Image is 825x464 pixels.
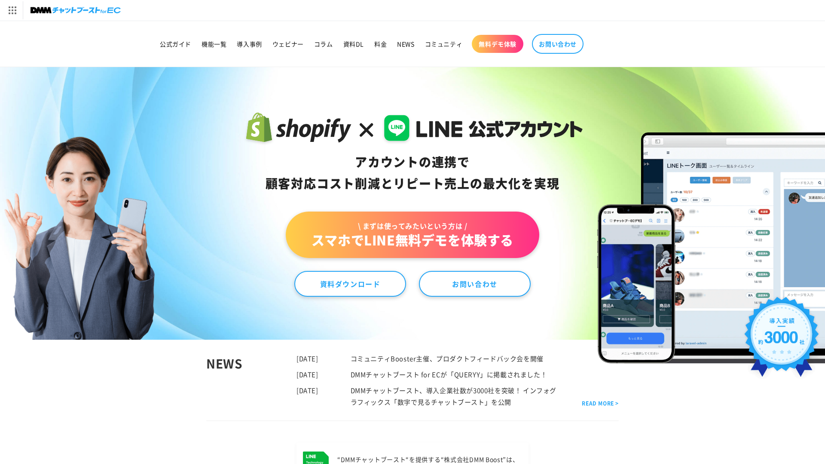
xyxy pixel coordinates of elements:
[425,40,463,48] span: コミュニティ
[242,151,583,194] div: アカウントの連携で 顧客対応コスト削減と リピート売上の 最大化を実現
[420,35,468,53] a: コミュニティ
[351,370,547,379] a: DMMチャットブースト for ECが「QUERYY」に掲載されました！
[232,35,267,53] a: 導入事例
[532,34,584,54] a: お問い合わせ
[196,35,232,53] a: 機能一覧
[374,40,387,48] span: 料金
[296,386,318,395] time: [DATE]
[479,40,516,48] span: 無料デモ体験
[160,40,191,48] span: 公式ガイド
[740,293,823,387] img: 導入実績約3000社
[296,370,318,379] time: [DATE]
[392,35,419,53] a: NEWS
[155,35,196,53] a: 公式ガイド
[1,1,23,19] img: サービス
[286,212,539,258] a: \ まずは使ってみたいという方は /スマホでLINE無料デモを体験する
[272,40,304,48] span: ウェビナー
[309,35,338,53] a: コラム
[296,354,318,363] time: [DATE]
[202,40,226,48] span: 機能一覧
[237,40,262,48] span: 導入事例
[31,4,121,16] img: チャットブーストforEC
[267,35,309,53] a: ウェビナー
[294,271,406,297] a: 資料ダウンロード
[314,40,333,48] span: コラム
[343,40,364,48] span: 資料DL
[472,35,523,53] a: 無料デモ体験
[351,354,544,363] a: コミュニティBooster主催、プロダクトフィードバック会を開催
[397,40,414,48] span: NEWS
[419,271,531,297] a: お問い合わせ
[338,35,369,53] a: 資料DL
[312,221,513,230] span: \ まずは使ってみたいという方は /
[582,399,619,408] a: READ MORE >
[369,35,392,53] a: 料金
[206,353,296,408] div: NEWS
[351,386,556,406] a: DMMチャットブースト、導入企業社数が3000社を突破！ インフォグラフィックス「数字で見るチャットブースト」を公開
[539,40,577,48] span: お問い合わせ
